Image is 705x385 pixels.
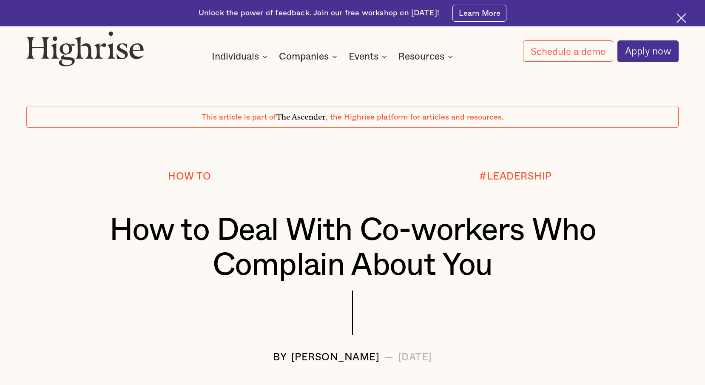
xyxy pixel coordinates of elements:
[677,13,686,23] img: Cross icon
[326,113,504,121] span: , the Highrise platform for articles and resources.
[168,171,211,183] div: How To
[349,51,389,62] div: Events
[279,51,329,62] div: Companies
[349,51,378,62] div: Events
[54,213,651,282] h1: How to Deal With Co-workers Who Complain About You
[291,352,380,363] div: [PERSON_NAME]
[276,111,326,120] span: The Ascender
[398,51,444,62] div: Resources
[202,113,276,121] span: This article is part of
[26,31,144,67] img: Highrise logo
[279,51,340,62] div: Companies
[617,40,679,62] a: Apply now
[452,5,506,22] a: Learn More
[273,352,287,363] div: BY
[384,352,394,363] div: —
[479,171,552,183] div: #LEADERSHIP
[199,8,439,19] div: Unlock the power of feedback. Join our free workshop on [DATE]!
[398,51,455,62] div: Resources
[212,51,270,62] div: Individuals
[523,40,613,62] a: Schedule a demo
[212,51,259,62] div: Individuals
[398,352,432,363] div: [DATE]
